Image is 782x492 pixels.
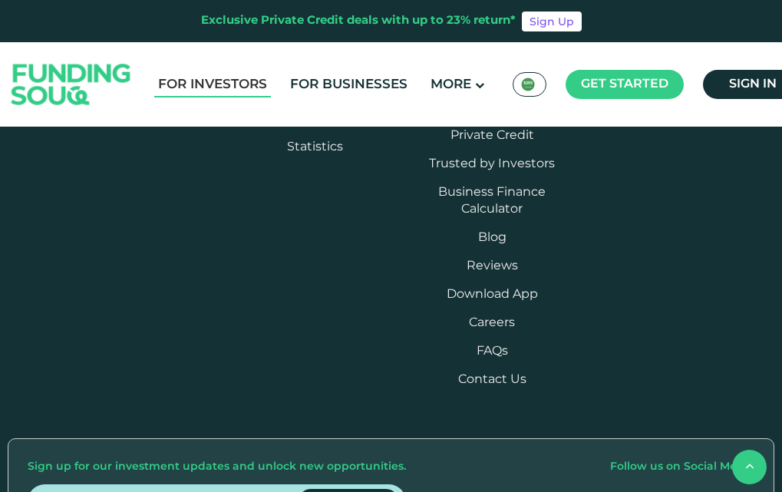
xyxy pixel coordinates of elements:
span: Sign in [729,78,777,90]
a: Download App [447,289,538,300]
img: SA Flag [521,78,535,91]
a: Blog [478,232,506,243]
a: Trusted by Investors [429,158,555,170]
span: Get started [581,78,668,90]
button: back [732,450,767,484]
a: Contact Us [458,374,526,385]
div: Exclusive Private Credit deals with up to 23% return* [201,12,516,30]
a: Statistics [287,141,343,153]
div: Follow us on Social Media [610,458,754,477]
a: FAQs [477,345,508,357]
a: Private Credit [450,130,534,141]
a: For Investors [154,72,271,97]
span: Careers [469,317,515,329]
a: Sign Up [522,12,582,31]
span: More [431,78,471,91]
a: For Businesses [286,72,411,97]
a: Business Finance Calculator [438,187,546,215]
a: Reviews [467,260,518,272]
div: Sign up for our investment updates and unlock new opportunities. [28,458,406,477]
